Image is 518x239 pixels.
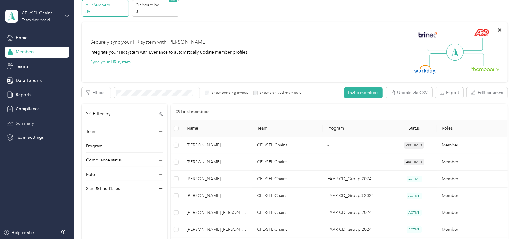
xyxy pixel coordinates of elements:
p: Program [86,143,102,149]
td: CFL/SFL Chains [252,154,323,171]
td: Member [437,137,507,154]
td: Johnny JR Dancy [182,221,252,238]
span: ACTIVE [407,226,422,233]
button: Update via CSV [386,87,432,98]
p: All Members [85,2,127,8]
button: Sync your HR system [90,59,131,65]
td: FAVR CD_Group 2024 [323,221,391,238]
td: Member [437,221,507,238]
button: Export [435,87,463,98]
td: Member [437,154,507,171]
img: Line Left Down [429,53,451,66]
th: Status [391,120,437,137]
td: CFL/SFL Chains [252,204,323,221]
span: Home [16,35,28,41]
span: ARCHIVED [404,159,424,165]
td: Brad A. Sturm [182,154,252,171]
th: Name [182,120,252,137]
p: Team [86,128,96,135]
div: CFL/SFL Chains [22,10,60,16]
td: - [323,137,391,154]
td: Member [437,204,507,221]
img: BambooHR [471,67,499,71]
span: Teams [16,63,28,70]
span: [PERSON_NAME] [187,142,247,149]
img: Workday [414,65,436,74]
img: Line Right Up [461,38,483,51]
img: Line Right Down [463,53,484,66]
p: 39 [85,8,127,15]
p: 0 [136,8,177,15]
span: [PERSON_NAME] [187,159,247,165]
span: ARCHIVED [404,142,424,149]
span: ACTIVE [407,193,422,199]
iframe: Everlance-gr Chat Button Frame [484,205,518,239]
button: Invite members [344,87,383,98]
img: Line Left Up [427,38,449,51]
div: Securely sync your HR system with [PERSON_NAME] [90,39,207,46]
span: Members [16,49,34,55]
td: FAVR CD_Group 2024 [323,204,391,221]
td: Member [437,171,507,188]
th: Roles [437,120,507,137]
span: Team Settings [16,134,44,141]
span: [PERSON_NAME] [187,192,247,199]
button: Edit columns [467,87,508,98]
span: ACTIVE [407,176,422,182]
span: Reports [16,92,31,98]
td: Michael Londono [182,188,252,204]
td: - [323,154,391,171]
td: CFL/SFL Chains [252,137,323,154]
td: Member [437,188,507,204]
td: CFL/SFL Chains [252,221,323,238]
img: ADP [474,29,489,36]
th: Program [323,120,391,137]
button: Filters [82,87,111,98]
span: [PERSON_NAME] [PERSON_NAME] [187,226,247,233]
td: CFL/SFL Chains [252,171,323,188]
td: CFL/SFL Chains [252,188,323,204]
div: Team dashboard [22,18,50,22]
td: Antonio Salgado [182,137,252,154]
label: Show pending invites [209,90,248,96]
th: Team [252,120,323,137]
label: Show archived members [258,90,301,96]
span: Name [187,126,247,131]
span: [PERSON_NAME] [187,176,247,182]
img: Trinet [417,31,438,39]
span: Data Exports [16,77,42,84]
div: Integrate your HR system with Everlance to automatically update member profiles. [90,49,248,55]
td: Michael C. JR Jolly [182,204,252,221]
p: Compliance status [86,157,122,163]
span: ACTIVE [407,210,422,216]
p: Filter by [86,110,111,118]
p: Onboarding [136,2,177,8]
td: FAVR CD_Group3 2024 [323,188,391,204]
td: FAVR CD_Group 2024 [323,171,391,188]
p: 39 Total members [176,108,209,115]
span: Summary [16,120,34,127]
button: Help center [3,230,35,236]
span: Compliance [16,106,40,112]
td: Michael G. Weldon [182,171,252,188]
p: Role [86,171,95,178]
span: [PERSON_NAME] [PERSON_NAME] [187,209,247,216]
p: Start & End Dates [86,185,120,192]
